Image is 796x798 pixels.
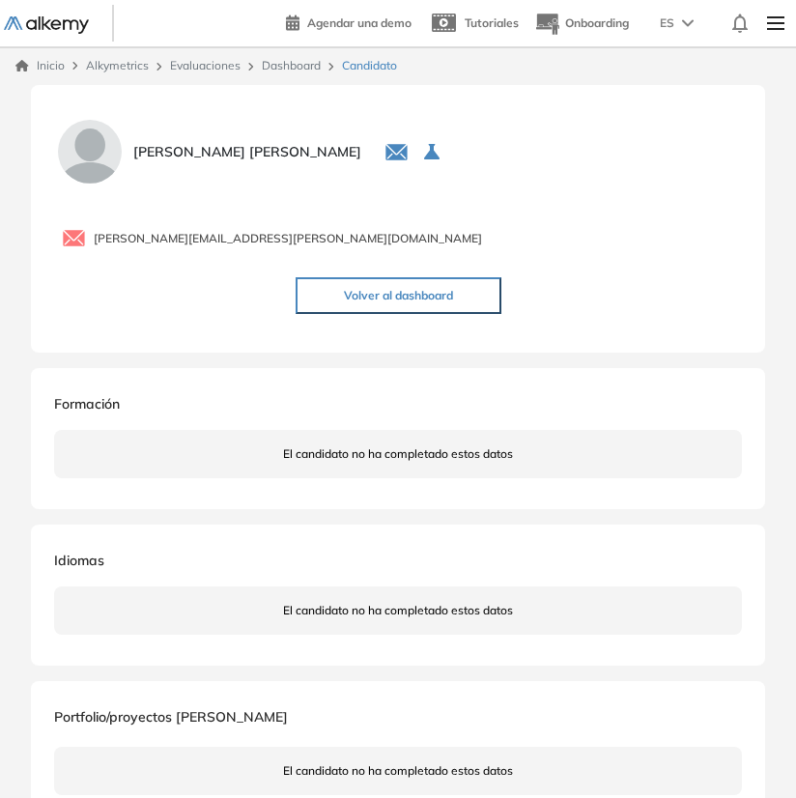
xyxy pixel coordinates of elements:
span: Agendar una demo [307,15,412,30]
span: [PERSON_NAME] [PERSON_NAME] [133,142,361,162]
span: [PERSON_NAME][EMAIL_ADDRESS][PERSON_NAME][DOMAIN_NAME] [94,230,482,247]
img: Menu [759,4,792,43]
img: Logo [4,16,89,34]
button: Onboarding [534,3,629,44]
span: Portfolio/proyectos [PERSON_NAME] [54,708,288,726]
span: ES [660,14,674,32]
span: Tutoriales [465,15,519,30]
a: Inicio [15,57,65,74]
img: arrow [682,19,694,27]
span: El candidato no ha completado estos datos [283,445,513,463]
a: Evaluaciones [170,58,241,72]
span: El candidato no ha completado estos datos [283,602,513,619]
span: Candidato [342,57,397,74]
img: PROFILE_MENU_LOGO_USER [54,116,126,187]
span: Formación [54,395,120,413]
a: Agendar una demo [286,10,412,33]
span: Idiomas [54,552,104,569]
button: Volver al dashboard [296,277,501,314]
span: El candidato no ha completado estos datos [283,762,513,780]
span: Alkymetrics [86,58,149,72]
span: Onboarding [565,15,629,30]
a: Dashboard [262,58,321,72]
